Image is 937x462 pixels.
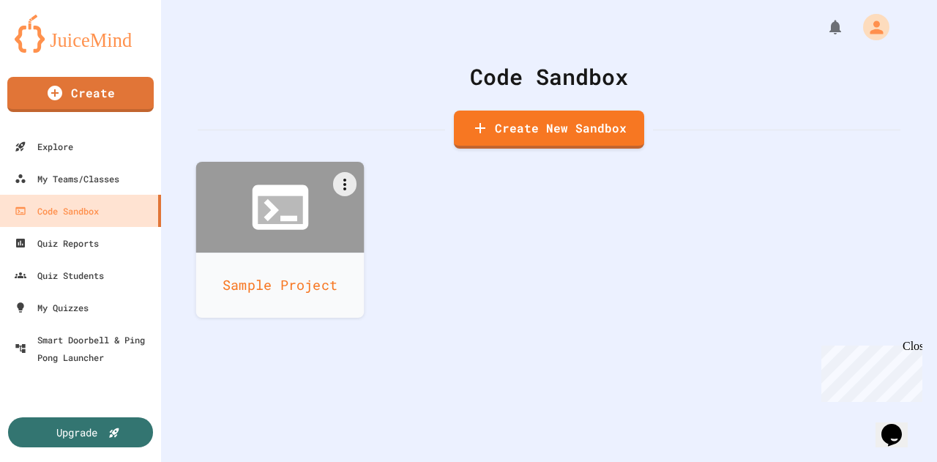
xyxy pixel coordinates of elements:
div: Upgrade [56,425,97,440]
a: Sample Project [196,162,365,318]
div: My Teams/Classes [15,170,119,187]
img: logo-orange.svg [15,15,146,53]
div: Quiz Students [15,267,104,284]
a: Create [7,77,154,112]
iframe: chat widget [815,340,922,402]
iframe: chat widget [876,403,922,447]
div: Chat with us now!Close [6,6,101,93]
div: My Account [848,10,893,44]
div: Quiz Reports [15,234,99,252]
div: Code Sandbox [198,60,900,93]
a: Create New Sandbox [454,111,644,149]
div: Smart Doorbell & Ping Pong Launcher [15,331,155,366]
div: Explore [15,138,73,155]
div: My Quizzes [15,299,89,316]
div: Sample Project [196,253,365,318]
div: Code Sandbox [15,202,99,220]
div: My Notifications [799,15,848,40]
